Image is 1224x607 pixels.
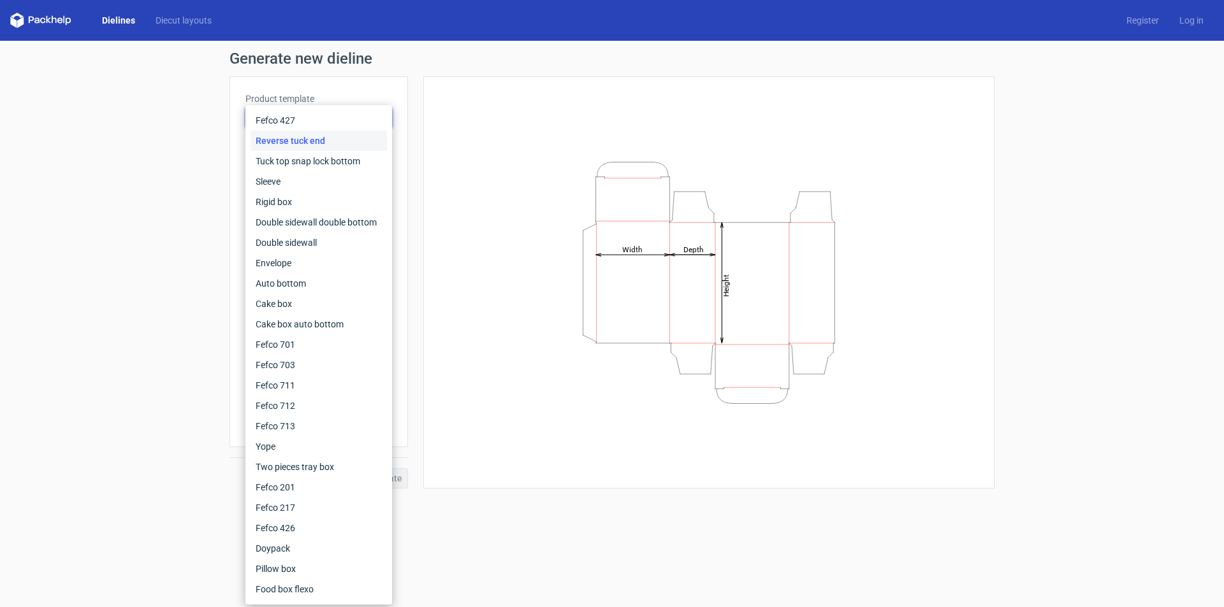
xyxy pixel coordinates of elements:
div: Fefco 713 [251,416,387,436]
div: Fefco 217 [251,497,387,518]
div: Yope [251,436,387,457]
div: Food box flexo [251,579,387,599]
div: Fefco 711 [251,375,387,396]
a: Dielines [92,14,145,27]
div: Reverse tuck end [251,131,387,151]
tspan: Width [622,245,643,254]
div: Fefco 712 [251,396,387,416]
a: Log in [1169,14,1214,27]
label: Product template [245,92,392,105]
div: Pillow box [251,559,387,579]
tspan: Height [722,274,731,296]
h1: Generate new dieline [229,51,994,66]
div: Fefco 701 [251,334,387,355]
div: Envelope [251,253,387,273]
div: Doypack [251,538,387,559]
div: Double sidewall [251,232,387,253]
div: Fefco 201 [251,477,387,497]
a: Register [1116,14,1169,27]
div: Two pieces tray box [251,457,387,477]
div: Auto bottom [251,273,387,294]
div: Rigid box [251,192,387,212]
div: Cake box auto bottom [251,314,387,334]
div: Tuck top snap lock bottom [251,151,387,171]
div: Fefco 703 [251,355,387,375]
div: Sleeve [251,171,387,192]
div: Fefco 427 [251,110,387,131]
a: Diecut layouts [145,14,222,27]
div: Fefco 426 [251,518,387,538]
tspan: Depth [683,245,704,254]
div: Cake box [251,294,387,314]
div: Double sidewall double bottom [251,212,387,232]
